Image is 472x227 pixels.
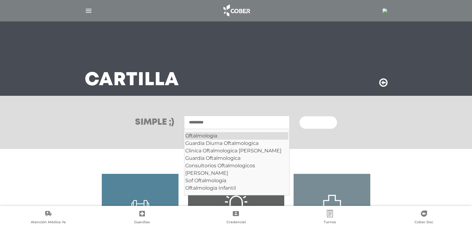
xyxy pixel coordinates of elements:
[415,220,433,225] span: Cober Doc
[135,118,174,127] h3: Simple ;)
[189,210,283,226] a: Credencial
[307,121,325,125] span: Buscar
[299,116,337,129] button: Buscar
[134,220,150,225] span: Guardias
[377,210,471,226] a: Cober Doc
[382,8,387,13] img: 24613
[85,7,92,15] img: Cober_menu-lines-white.svg
[185,140,288,147] div: Guardia Diurna Oftalmologica
[95,210,189,226] a: Guardias
[185,132,288,140] div: Oftalmologia
[185,155,288,162] div: Guardia Oftalmologica
[1,210,95,226] a: Atención Médica Ya
[185,162,288,177] div: Consultorios Oftalmologicos [PERSON_NAME]
[185,147,288,155] div: Clinica Oftalmologica [PERSON_NAME]
[283,210,377,226] a: Turnos
[324,220,336,225] span: Turnos
[85,72,179,88] h3: Cartilla
[185,177,288,184] div: Sof Oftalmología
[185,184,288,192] div: Oftalmologia Infantil
[220,3,253,18] img: logo_cober_home-white.png
[31,220,66,225] span: Atención Médica Ya
[226,220,245,225] span: Credencial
